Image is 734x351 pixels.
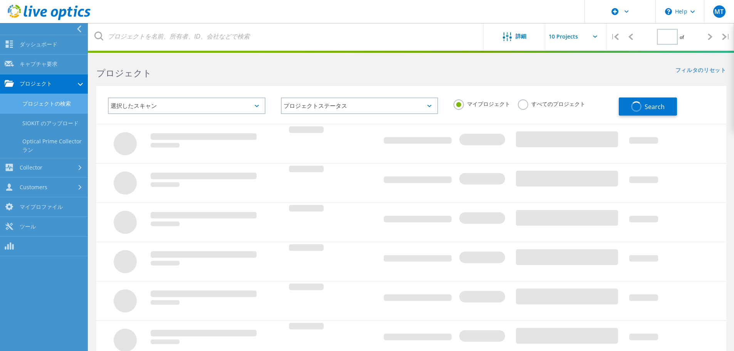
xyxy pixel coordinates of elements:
[518,99,585,107] label: すべてのプロジェクト
[714,8,724,15] span: MT
[8,16,91,22] a: Live Optics Dashboard
[516,34,526,39] span: 詳細
[718,23,734,50] div: |
[645,102,665,111] span: Search
[607,23,623,50] div: |
[108,97,265,114] div: 選択したスキャン
[96,67,152,79] b: プロジェクト
[454,99,510,107] label: マイプロジェクト
[665,8,672,15] svg: \n
[680,34,684,40] span: of
[89,23,484,50] input: プロジェクトを名前、所有者、ID、会社などで検索
[675,67,726,74] a: フィルタのリセット
[281,97,438,114] div: プロジェクトステータス
[619,97,677,116] button: Search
